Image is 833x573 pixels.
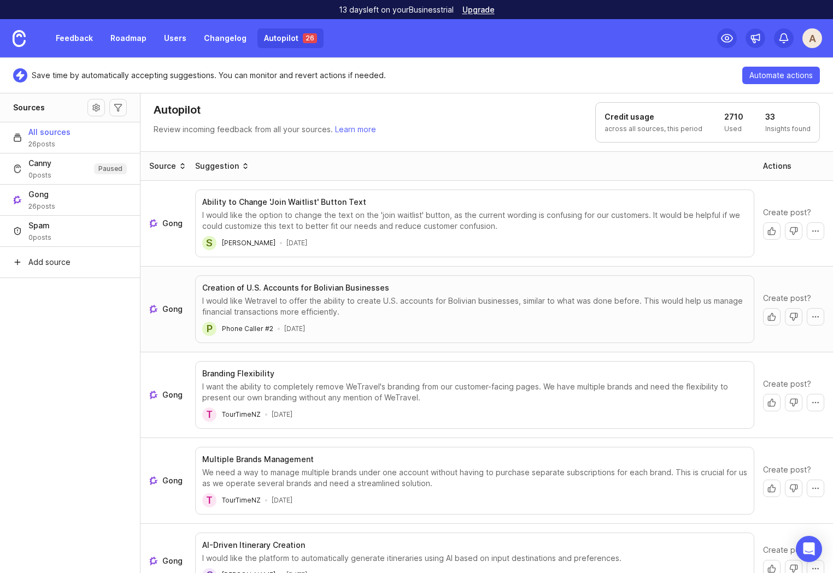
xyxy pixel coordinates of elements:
h3: Creation of U.S. Accounts for Bolivian Businesses [202,282,389,293]
div: P [202,322,216,336]
span: Phone Caller #2 [222,324,273,333]
span: Canny [28,158,51,169]
button: Create post [763,222,781,240]
img: gong [149,219,158,228]
a: TTourTimeNZ [202,493,261,507]
div: I would like the platform to automatically generate itineraries using AI based on input destinati... [202,553,747,564]
a: See more about where this Gong post draft came from [149,556,186,566]
p: Used [724,125,743,133]
p: Review incoming feedback from all your sources. [154,124,376,135]
button: Creation of U.S. Accounts for Bolivian BusinessesI would like Wetravel to offer the ability to cr... [195,275,754,343]
span: Create post? [763,293,811,304]
h1: 33 [765,111,811,122]
button: Ability to Change 'Join Waitlist' Button TextI would like the option to change the text on the 'j... [195,190,754,257]
span: Gong [162,556,183,566]
h3: AI-Driven Itinerary Creation [202,540,305,551]
button: More actions [807,480,824,497]
div: Suggestion [195,161,239,172]
div: I would like the option to change the text on the 'join waitlist' button, as the current wording ... [202,210,747,232]
div: I would like Wetravel to offer the ability to create U.S. accounts for Bolivian businesses, simil... [202,296,747,317]
button: Create post [763,394,781,411]
a: Users [157,28,193,48]
a: TTourTimeNZ [202,407,261,422]
button: Dismiss with no action [785,394,802,411]
h1: Sources [13,102,45,113]
button: Branding FlexibilityI want the ability to completely remove WeTravel's branding from our customer... [195,361,754,429]
time: [DATE] [284,324,305,333]
div: Source [149,161,176,172]
div: T [202,407,216,422]
p: Save time by automatically accepting suggestions. You can monitor and revert actions if needed. [32,70,386,81]
img: Canny Home [13,30,26,47]
p: 13 days left on your Business trial [339,4,454,15]
span: Create post? [763,545,811,556]
button: More actions [807,308,824,326]
span: Gong [28,189,55,200]
button: Create post [763,480,781,497]
div: Open Intercom Messenger [796,536,822,562]
p: Paused [98,164,122,173]
a: See more about where this Gong post draft came from [149,218,186,229]
a: Roadmap [104,28,153,48]
h1: Autopilot [154,102,201,117]
span: Gong [162,304,183,315]
span: All sources [28,127,71,138]
a: S[PERSON_NAME] [202,236,275,250]
span: 0 posts [28,171,51,180]
button: Automate actions [742,67,820,84]
span: Automate actions [749,70,813,81]
a: See more about where this Gong post draft came from [149,304,186,315]
span: [PERSON_NAME] [222,239,275,247]
img: gong [149,391,158,399]
span: TourTimeNZ [222,496,261,504]
span: 26 posts [28,140,71,149]
span: Gong [162,218,183,229]
span: TourTimeNZ [222,410,261,418]
div: We need a way to manage multiple brands under one account without having to purchase separate sub... [202,467,747,489]
h1: Credit usage [605,111,702,122]
time: [DATE] [286,239,307,247]
div: Actions [763,161,791,172]
span: Spam [28,220,51,231]
h3: Branding Flexibility [202,368,274,379]
button: Dismiss with no action [785,222,802,240]
time: [DATE] [272,496,292,505]
h3: Ability to Change 'Join Waitlist' Button Text [202,197,366,208]
button: Multiple Brands ManagementWe need a way to manage multiple brands under one account without havin... [195,447,754,515]
img: Canny [13,164,22,173]
span: Create post? [763,379,811,389]
p: across all sources, this period [605,125,702,133]
span: Create post? [763,207,811,218]
button: Dismiss with no action [785,480,802,497]
button: Source settings [87,99,105,116]
img: gong [149,476,158,485]
span: 26 posts [28,202,55,211]
span: Create post? [763,464,811,475]
div: S [202,236,216,250]
p: 26 [306,34,314,43]
a: See more about where this Gong post draft came from [149,475,186,486]
img: gong [149,557,158,565]
img: gong [149,305,158,314]
span: 0 posts [28,233,51,242]
time: [DATE] [272,410,292,419]
span: Add source [28,257,71,268]
span: Gong [162,475,183,486]
button: More actions [807,394,824,411]
h1: 2710 [724,111,743,122]
span: Gong [162,389,183,400]
div: I want the ability to completely remove WeTravel's branding from our customer-facing pages. We ha... [202,381,747,403]
a: Learn more [335,125,376,134]
a: PPhone Caller #2 [202,322,273,336]
button: More actions [807,222,824,240]
a: See more about where this Gong post draft came from [149,389,186,400]
a: Upgrade [462,6,495,14]
button: Autopilot filters [109,99,127,116]
a: Feedback [49,28,99,48]
a: Changelog [197,28,253,48]
p: Insights found [765,125,811,133]
div: T [202,493,216,507]
button: A [802,28,822,48]
img: Gong [13,196,22,204]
